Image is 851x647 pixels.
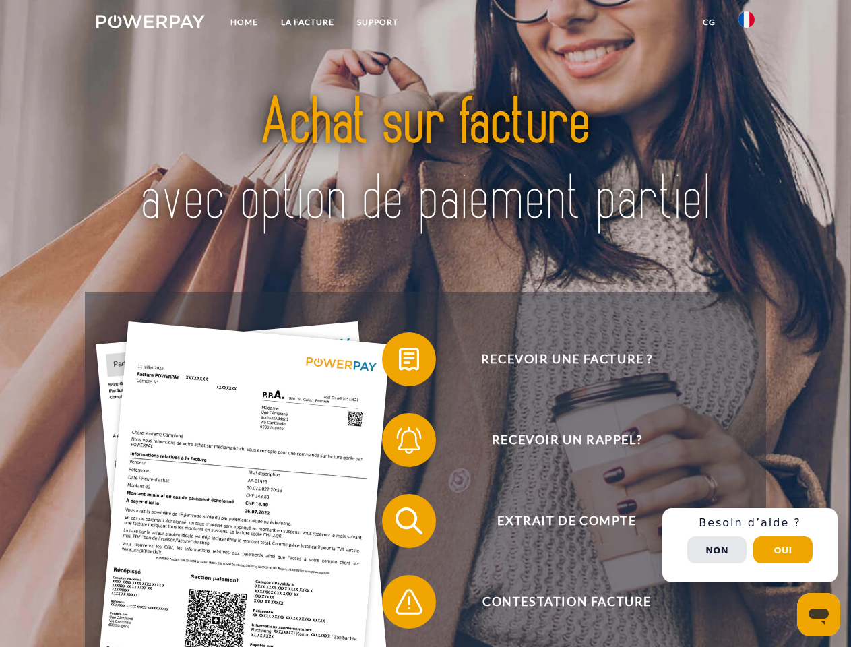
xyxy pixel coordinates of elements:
span: Recevoir une facture ? [402,332,732,386]
h3: Besoin d’aide ? [670,516,829,530]
span: Extrait de compte [402,494,732,548]
a: Support [346,10,410,34]
a: CG [691,10,727,34]
img: fr [738,11,755,28]
iframe: Bouton de lancement de la fenêtre de messagerie [797,593,840,636]
button: Oui [753,536,813,563]
img: qb_bell.svg [392,423,426,457]
button: Recevoir une facture ? [382,332,732,386]
a: LA FACTURE [270,10,346,34]
img: logo-powerpay-white.svg [96,15,205,28]
button: Non [687,536,747,563]
img: qb_warning.svg [392,585,426,619]
span: Recevoir un rappel? [402,413,732,467]
a: Home [219,10,270,34]
button: Extrait de compte [382,494,732,548]
span: Contestation Facture [402,575,732,629]
img: qb_bill.svg [392,342,426,376]
div: Schnellhilfe [662,508,838,582]
img: title-powerpay_fr.svg [129,65,722,258]
img: qb_search.svg [392,504,426,538]
button: Contestation Facture [382,575,732,629]
button: Recevoir un rappel? [382,413,732,467]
